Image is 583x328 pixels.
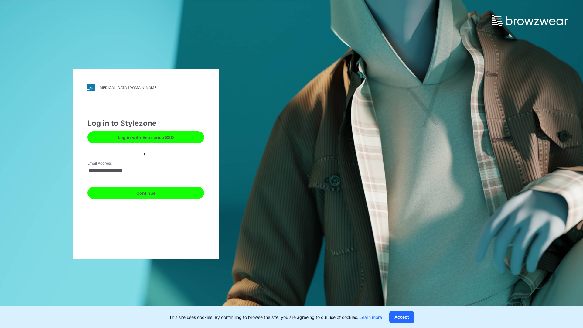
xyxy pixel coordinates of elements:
[87,118,204,129] div: Log in to Stylezone
[87,161,130,166] label: Email Address
[87,84,95,91] img: svg+xml;base64,PHN2ZyB3aWR0aD0iMjgiIGhlaWdodD0iMjgiIHZpZXdCb3g9IjAgMCAyOCAyOCIgZmlsbD0ibm9uZSIgeG...
[87,187,204,199] button: Continue
[360,315,382,320] a: Learn more
[389,311,414,323] button: Accept
[98,85,158,90] div: [MEDICAL_DATA][DOMAIN_NAME]
[139,150,153,156] div: or
[492,15,568,26] img: browzwear-logo.73288ffb.svg
[169,314,382,320] p: This site uses cookies. By continuing to browse the site, you are agreeing to our use of cookies.
[87,84,204,91] a: [MEDICAL_DATA][DOMAIN_NAME]
[87,131,204,143] button: Log in with Enterprise SSO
